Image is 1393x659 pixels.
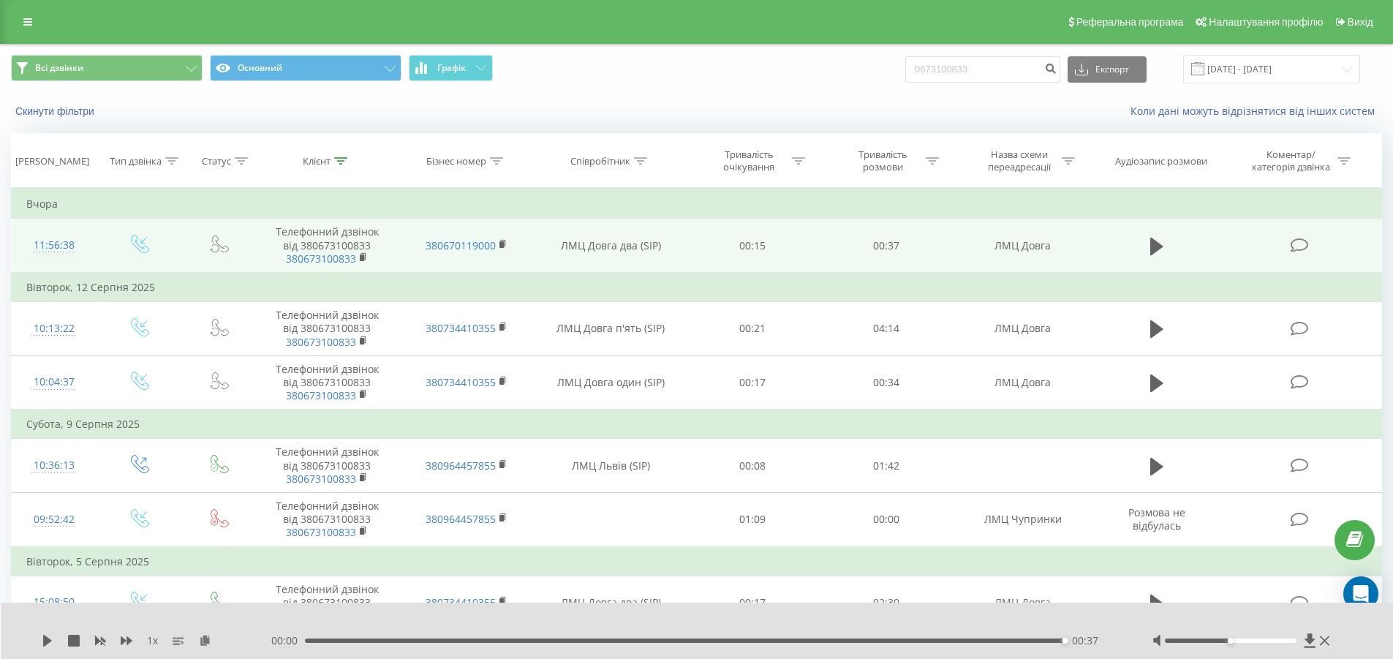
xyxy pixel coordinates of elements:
[1343,576,1378,611] div: Open Intercom Messenger
[536,219,686,273] td: ЛМЦ Довга два (SIP)
[953,219,1092,273] td: ЛМЦ Довга
[26,231,83,260] div: 11:56:38
[210,55,401,81] button: Основний
[12,547,1382,576] td: Вівторок, 5 Серпня 2025
[26,451,83,480] div: 10:36:13
[12,189,1382,219] td: Вчора
[303,155,331,167] div: Клієнт
[286,472,356,486] a: 380673100833
[1130,104,1382,118] a: Коли дані можуть відрізнятися вiд інших систем
[11,55,203,81] button: Всі дзвінки
[257,493,396,547] td: Телефонний дзвінок від 380673100833
[820,576,954,630] td: 02:30
[686,576,820,630] td: 00:17
[286,335,356,349] a: 380673100833
[1115,155,1207,167] div: Аудіозапис розмови
[820,302,954,356] td: 04:14
[1068,56,1147,83] button: Експорт
[686,355,820,410] td: 00:17
[426,459,496,472] a: 380964457855
[820,355,954,410] td: 00:34
[426,321,496,335] a: 380734410355
[953,576,1092,630] td: ЛМЦ Довга
[1228,638,1234,644] div: Accessibility label
[820,493,954,547] td: 00:00
[257,576,396,630] td: Телефонний дзвінок від 380673100833
[202,155,231,167] div: Статус
[1209,16,1323,28] span: Налаштування профілю
[426,512,496,526] a: 380964457855
[953,302,1092,356] td: ЛМЦ Довга
[271,633,305,648] span: 00:00
[26,505,83,534] div: 09:52:42
[26,368,83,396] div: 10:04:37
[286,525,356,539] a: 380673100833
[286,388,356,402] a: 380673100833
[1062,638,1068,644] div: Accessibility label
[257,219,396,273] td: Телефонний дзвінок від 380673100833
[257,302,396,356] td: Телефонний дзвінок від 380673100833
[710,148,788,173] div: Тривалість очікування
[257,355,396,410] td: Телефонний дзвінок від 380673100833
[1072,633,1098,648] span: 00:37
[426,375,496,389] a: 380734410355
[426,595,496,609] a: 380734410355
[953,355,1092,410] td: ЛМЦ Довга
[12,410,1382,439] td: Субота, 9 Серпня 2025
[536,439,686,493] td: ЛМЦ Львів (SIP)
[536,355,686,410] td: ЛМЦ Довга один (SIP)
[1076,16,1184,28] span: Реферальна програма
[409,55,493,81] button: Графік
[26,315,83,343] div: 10:13:22
[1128,505,1185,532] span: Розмова не відбулась
[953,493,1092,547] td: ЛМЦ Чупринки
[820,439,954,493] td: 01:42
[35,62,83,74] span: Всі дзвінки
[686,219,820,273] td: 00:15
[12,273,1382,302] td: Вівторок, 12 Серпня 2025
[147,633,158,648] span: 1 x
[570,155,630,167] div: Співробітник
[15,155,89,167] div: [PERSON_NAME]
[536,576,686,630] td: ЛМЦ Довга два (SIP)
[536,302,686,356] td: ЛМЦ Довга п'ять (SIP)
[820,219,954,273] td: 00:37
[426,155,486,167] div: Бізнес номер
[110,155,162,167] div: Тип дзвінка
[844,148,922,173] div: Тривалість розмови
[26,588,83,617] div: 15:08:50
[686,302,820,356] td: 00:21
[905,56,1060,83] input: Пошук за номером
[257,439,396,493] td: Телефонний дзвінок від 380673100833
[1348,16,1373,28] span: Вихід
[11,105,102,118] button: Скинути фільтри
[426,238,496,252] a: 380670119000
[686,439,820,493] td: 00:08
[1248,148,1334,173] div: Коментар/категорія дзвінка
[686,493,820,547] td: 01:09
[980,148,1058,173] div: Назва схеми переадресації
[286,252,356,266] a: 380673100833
[437,63,466,73] span: Графік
